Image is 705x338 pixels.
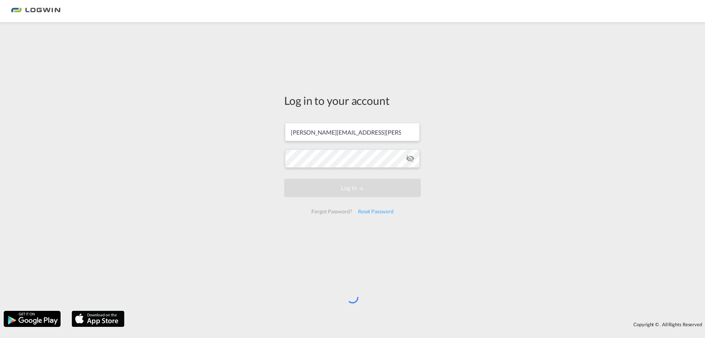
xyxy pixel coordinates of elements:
[355,205,397,218] div: Reset Password
[128,318,705,331] div: Copyright © . All Rights Reserved
[3,310,61,328] img: google.png
[406,154,415,163] md-icon: icon-eye-off
[71,310,125,328] img: apple.png
[11,3,61,19] img: bc73a0e0d8c111efacd525e4c8ad7d32.png
[308,205,355,218] div: Forgot Password?
[284,179,421,197] button: LOGIN
[285,123,420,141] input: Enter email/phone number
[284,93,421,108] div: Log in to your account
